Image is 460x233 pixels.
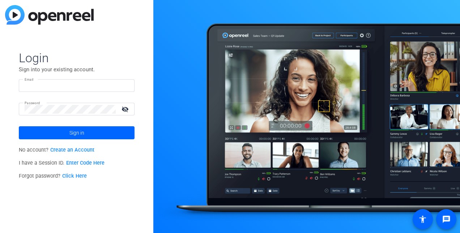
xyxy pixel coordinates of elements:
[25,101,40,105] mat-label: Password
[442,215,451,224] mat-icon: message
[19,160,105,166] span: I have a Session ID.
[5,5,94,25] img: blue-gradient.svg
[50,147,94,153] a: Create an Account
[25,77,34,81] mat-label: Email
[25,81,129,90] input: Enter Email Address
[19,147,94,153] span: No account?
[19,65,135,73] p: Sign into your existing account.
[117,104,135,114] mat-icon: visibility_off
[66,160,105,166] a: Enter Code Here
[418,215,427,224] mat-icon: accessibility
[69,124,84,142] span: Sign in
[19,50,135,65] span: Login
[62,173,87,179] a: Click Here
[19,126,135,139] button: Sign in
[19,173,87,179] span: Forgot password?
